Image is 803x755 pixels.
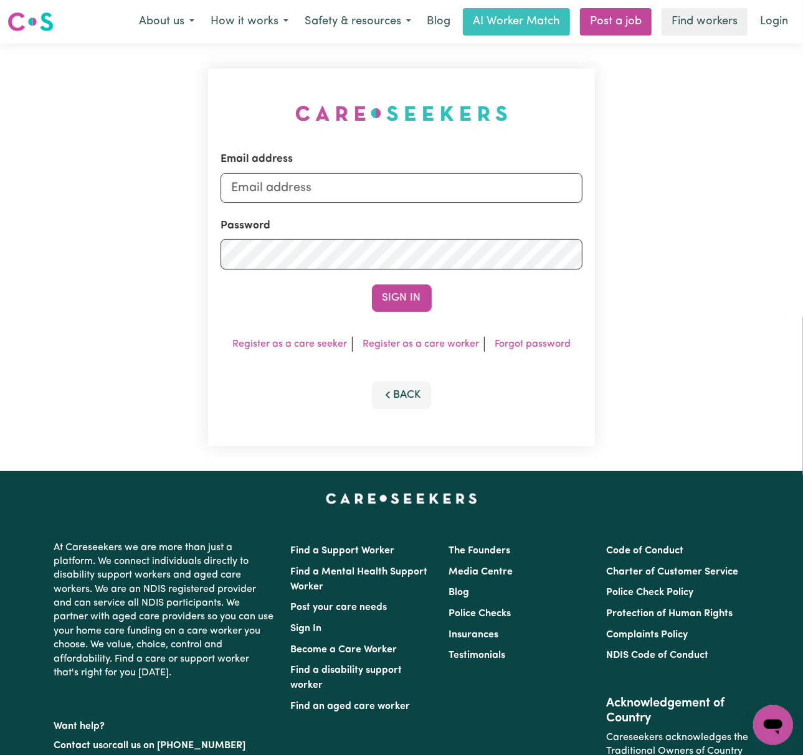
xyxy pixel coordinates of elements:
[606,609,733,619] a: Protection of Human Rights
[449,588,469,598] a: Blog
[54,715,276,733] p: Want help?
[372,382,432,409] button: Back
[221,218,270,234] label: Password
[363,339,479,349] a: Register as a care worker
[7,11,54,33] img: Careseekers logo
[297,9,419,35] button: Safety & resources
[232,339,347,349] a: Register as a care seeker
[54,536,276,685] p: At Careseekers we are more than just a platform. We connect individuals directly to disability su...
[449,546,510,556] a: The Founders
[449,567,513,577] a: Media Centre
[449,630,498,640] a: Insurances
[580,8,652,35] a: Post a job
[449,609,511,619] a: Police Checks
[606,630,688,640] a: Complaints Policy
[221,151,293,167] label: Email address
[606,650,708,660] a: NDIS Code of Conduct
[372,284,432,312] button: Sign In
[495,339,571,349] a: Forgot password
[606,546,683,556] a: Code of Conduct
[291,701,411,711] a: Find an aged care worker
[291,546,395,556] a: Find a Support Worker
[291,645,397,655] a: Become a Care Worker
[606,588,693,598] a: Police Check Policy
[291,603,387,612] a: Post your care needs
[291,567,428,592] a: Find a Mental Health Support Worker
[291,624,322,634] a: Sign In
[326,494,477,504] a: Careseekers home page
[419,8,458,35] a: Blog
[449,650,505,660] a: Testimonials
[131,9,202,35] button: About us
[753,705,793,745] iframe: Button to launch messaging window
[662,8,748,35] a: Find workers
[753,8,796,35] a: Login
[113,741,246,751] a: call us on [PHONE_NUMBER]
[291,665,402,690] a: Find a disability support worker
[202,9,297,35] button: How it works
[463,8,570,35] a: AI Worker Match
[606,567,738,577] a: Charter of Customer Service
[221,173,582,203] input: Email address
[606,696,749,726] h2: Acknowledgement of Country
[54,741,103,751] a: Contact us
[7,7,54,36] a: Careseekers logo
